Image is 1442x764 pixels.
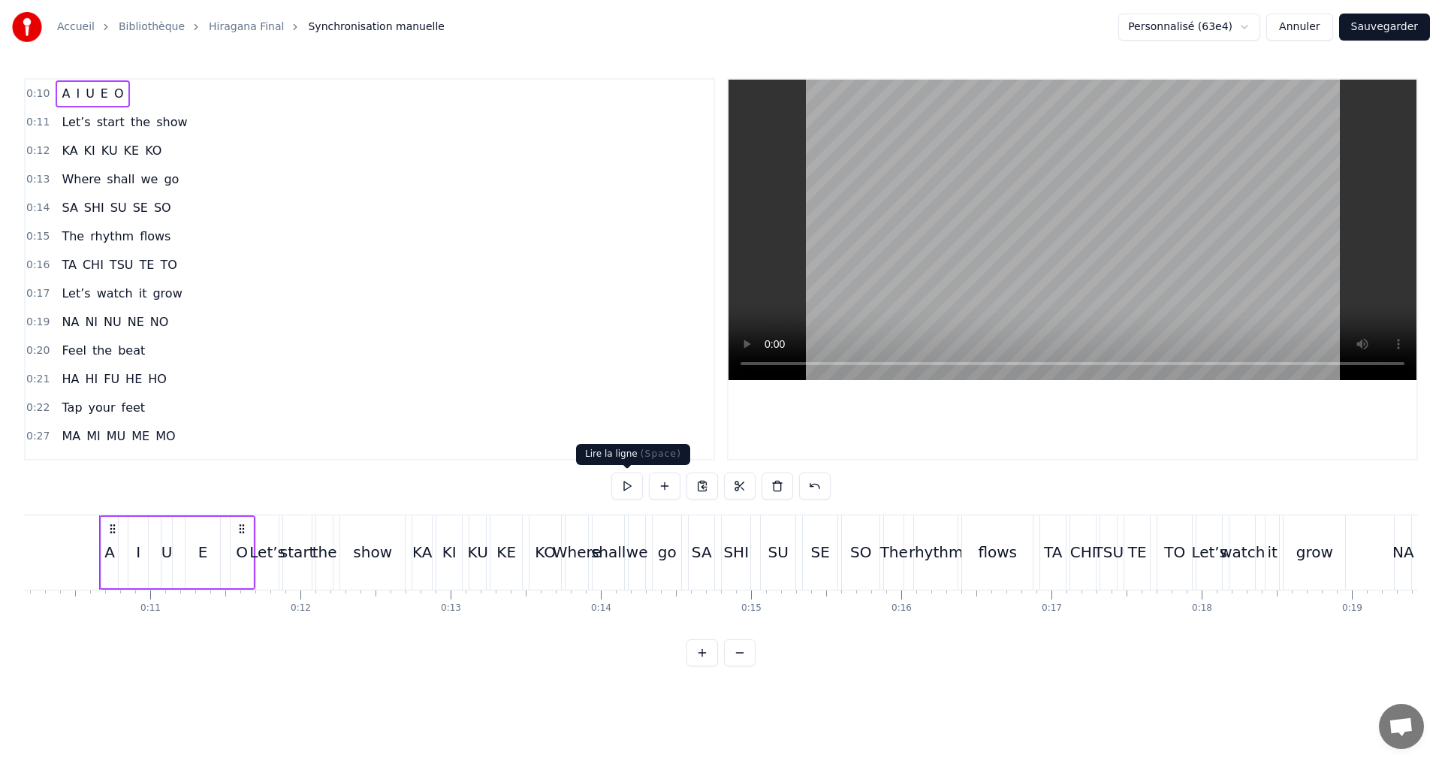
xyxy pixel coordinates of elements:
span: NE [126,313,146,331]
span: NU [102,313,123,331]
span: ( Space ) [641,448,681,459]
div: show [353,541,392,563]
div: 0:14 [591,602,611,615]
div: 0:19 [1342,602,1362,615]
div: 0:16 [891,602,912,615]
div: rhythm [909,541,963,563]
span: KO [143,142,163,159]
span: KI [83,142,97,159]
div: we [626,541,648,563]
span: 0:13 [26,172,50,187]
img: youka [12,12,42,42]
span: TSU [108,256,135,273]
span: grow [151,285,183,302]
div: KI [442,541,457,563]
div: U [161,541,173,563]
div: Let’s [249,541,285,563]
div: KE [496,541,516,563]
div: The [880,541,908,563]
div: TSU [1094,541,1124,563]
div: shall [591,541,626,563]
div: A [104,541,115,563]
span: 0:27 [26,429,50,444]
span: I [74,85,81,102]
div: 0:11 [140,602,161,615]
span: the [91,342,113,359]
span: 0:16 [26,258,50,273]
span: 0:14 [26,201,50,216]
span: CHI [81,256,105,273]
span: the [129,113,152,131]
span: watch [95,285,134,302]
span: SE [131,199,149,216]
span: we [140,171,160,188]
span: Let’s [60,113,92,131]
span: SU [109,199,128,216]
div: Where [553,541,602,563]
button: Sauvegarder [1339,14,1430,41]
span: TE [138,256,156,273]
div: flows [978,541,1017,563]
span: 0:15 [26,229,50,244]
span: 0:19 [26,315,50,330]
span: MU [105,427,128,445]
div: 0:12 [291,602,311,615]
span: SHI [83,199,106,216]
span: Tap [60,399,83,416]
span: fly [99,456,117,473]
span: ME [130,427,151,445]
span: start [95,113,126,131]
span: KU [100,142,119,159]
div: I [136,541,140,563]
div: SA [692,541,712,563]
span: NO [149,313,170,331]
span: rhythm [89,228,135,245]
span: E [99,85,110,102]
span: HO [146,370,168,388]
div: SU [768,541,789,563]
span: SA [60,199,79,216]
span: TO [158,256,178,273]
span: it [85,456,96,473]
span: shall [105,171,136,188]
div: TA [1044,541,1062,563]
div: 0:18 [1192,602,1212,615]
span: 0:10 [26,86,50,101]
span: MI [85,427,102,445]
span: MO [154,427,176,445]
div: KA [412,541,432,563]
span: Feel [60,342,87,359]
span: your [87,399,117,416]
span: 0:11 [26,115,50,130]
span: KA [60,142,79,159]
div: NA [1392,541,1414,563]
div: TO [1164,541,1185,563]
div: the [312,541,337,563]
span: it [137,285,149,302]
span: FU [102,370,121,388]
span: O [113,85,125,102]
div: 0:17 [1042,602,1062,615]
div: CHI [1070,541,1097,563]
span: show [155,113,189,131]
span: HA [60,370,80,388]
div: KO [535,541,556,563]
span: HI [83,370,99,388]
span: NA [60,313,80,331]
div: E [198,541,208,563]
span: Let’s [60,285,92,302]
span: feet [120,399,147,416]
div: grow [1296,541,1333,563]
span: A [60,85,71,102]
div: SE [811,541,830,563]
span: NI [83,313,99,331]
a: Hiragana Final [209,20,284,35]
span: beat [116,342,146,359]
div: SHI [723,541,749,563]
div: go [658,541,677,563]
a: Bibliothèque [119,20,185,35]
span: 0:29 [26,457,50,473]
span: HE [124,370,143,388]
div: TE [1128,541,1147,563]
span: 0:20 [26,343,50,358]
